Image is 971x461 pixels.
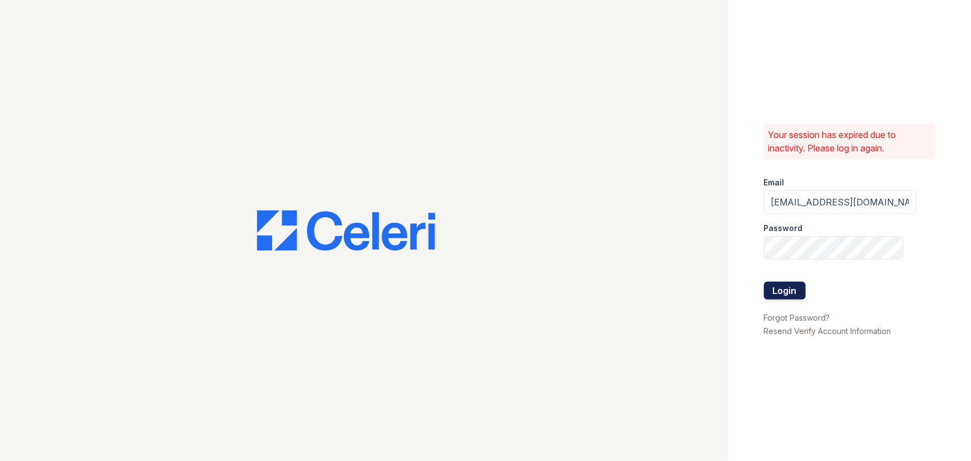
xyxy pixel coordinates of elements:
[764,177,785,188] label: Email
[764,223,803,234] label: Password
[764,282,806,300] button: Login
[764,313,830,322] a: Forgot Password?
[764,326,891,336] a: Resend Verify Account Information
[257,210,435,251] img: CE_Logo_Blue-a8612792a0a2168367f1c8372b55b34899dd931a85d93a1a3d3e32e68fde9ad4.png
[768,128,931,155] p: Your session has expired due to inactivity. Please log in again.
